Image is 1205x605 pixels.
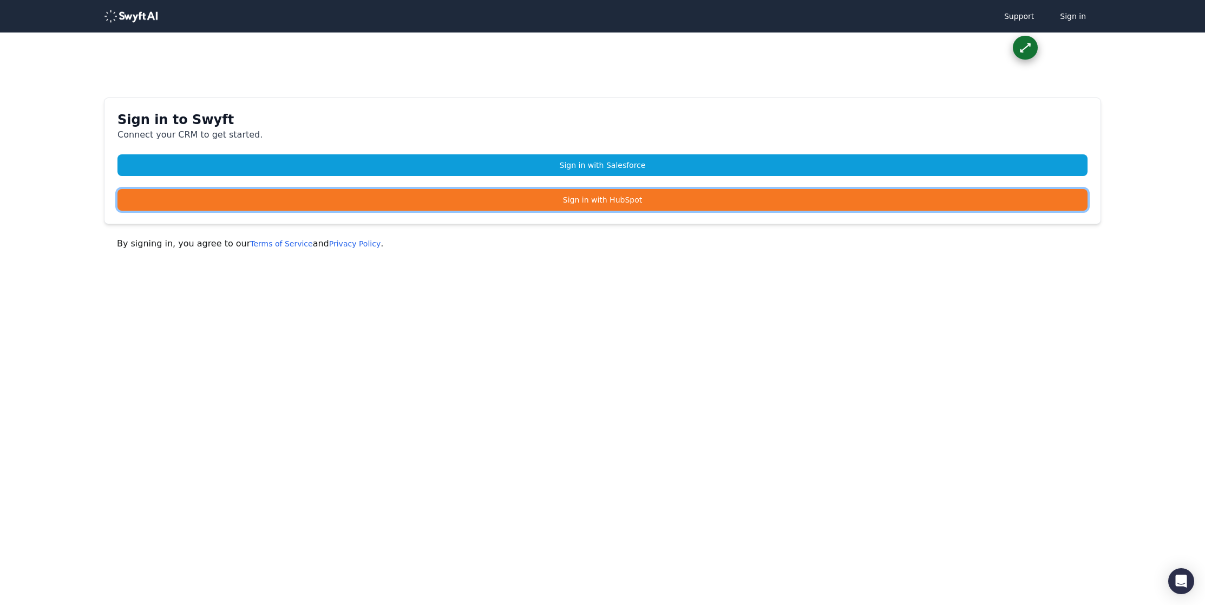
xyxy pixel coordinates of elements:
[993,5,1045,27] a: Support
[104,10,158,23] img: logo-488353a97b7647c9773e25e94dd66c4536ad24f66c59206894594c5eb3334934.png
[117,128,1088,141] p: Connect your CRM to get started.
[1015,37,1035,57] div: ⟷
[250,239,312,248] a: Terms of Service
[117,154,1088,176] a: Sign in with Salesforce
[329,239,381,248] a: Privacy Policy
[117,111,1088,128] h1: Sign in to Swyft
[1049,5,1097,27] button: Sign in
[1168,568,1194,594] div: Open Intercom Messenger
[117,189,1088,211] a: Sign in with HubSpot
[117,237,1088,250] p: By signing in, you agree to our and .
